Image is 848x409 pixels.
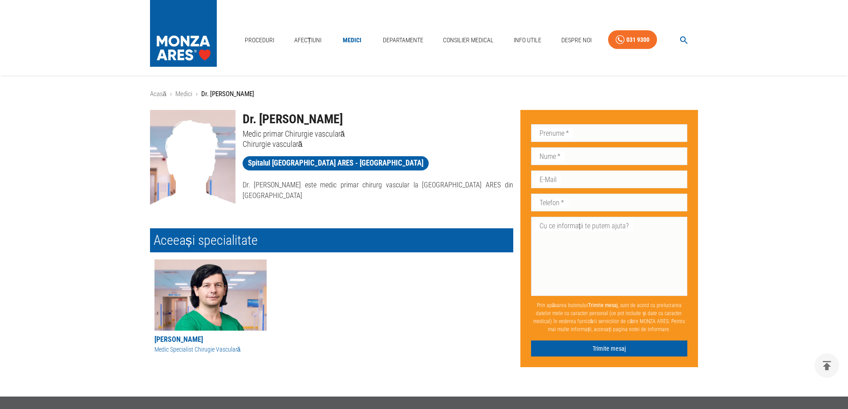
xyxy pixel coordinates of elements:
div: [PERSON_NAME] [154,334,267,345]
p: Dr. [PERSON_NAME] [201,89,254,99]
div: 031 9300 [626,34,649,45]
span: Spitalul [GEOGRAPHIC_DATA] ARES - [GEOGRAPHIC_DATA] [243,158,429,169]
a: Departamente [379,31,427,49]
a: Acasă [150,90,166,98]
a: Proceduri [241,31,278,49]
a: [PERSON_NAME]Medic Specialist Chirugie Vasculară [154,259,267,354]
h1: Dr. [PERSON_NAME] [243,110,513,129]
a: Medici [338,31,366,49]
p: Dr. [PERSON_NAME] este medic primar chirurg vascular la [GEOGRAPHIC_DATA] ARES din [GEOGRAPHIC_DATA] [243,180,513,201]
a: Despre Noi [558,31,595,49]
a: Afecțiuni [291,31,325,49]
a: Medici [175,90,192,98]
p: Medic primar Chirurgie vasculară [243,129,513,139]
button: delete [815,353,839,378]
a: 031 9300 [608,30,657,49]
div: Medic Specialist Chirugie Vasculară [154,345,267,354]
a: Info Utile [510,31,545,49]
nav: breadcrumb [150,89,698,99]
h2: Aceeași specialitate [150,228,513,252]
p: Chirurgie vasculară [243,139,513,149]
p: Prin apăsarea butonului , sunt de acord cu prelucrarea datelor mele cu caracter personal (ce pot ... [531,298,688,337]
li: › [170,89,172,99]
b: Trimite mesaj [588,302,618,308]
a: Spitalul [GEOGRAPHIC_DATA] ARES - [GEOGRAPHIC_DATA] [243,156,429,170]
li: › [196,89,198,99]
button: Trimite mesaj [531,340,688,357]
a: Consilier Medical [439,31,497,49]
img: Dr. Raul Sandor [154,259,267,331]
img: Dr. Andrei Eni [150,110,235,221]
